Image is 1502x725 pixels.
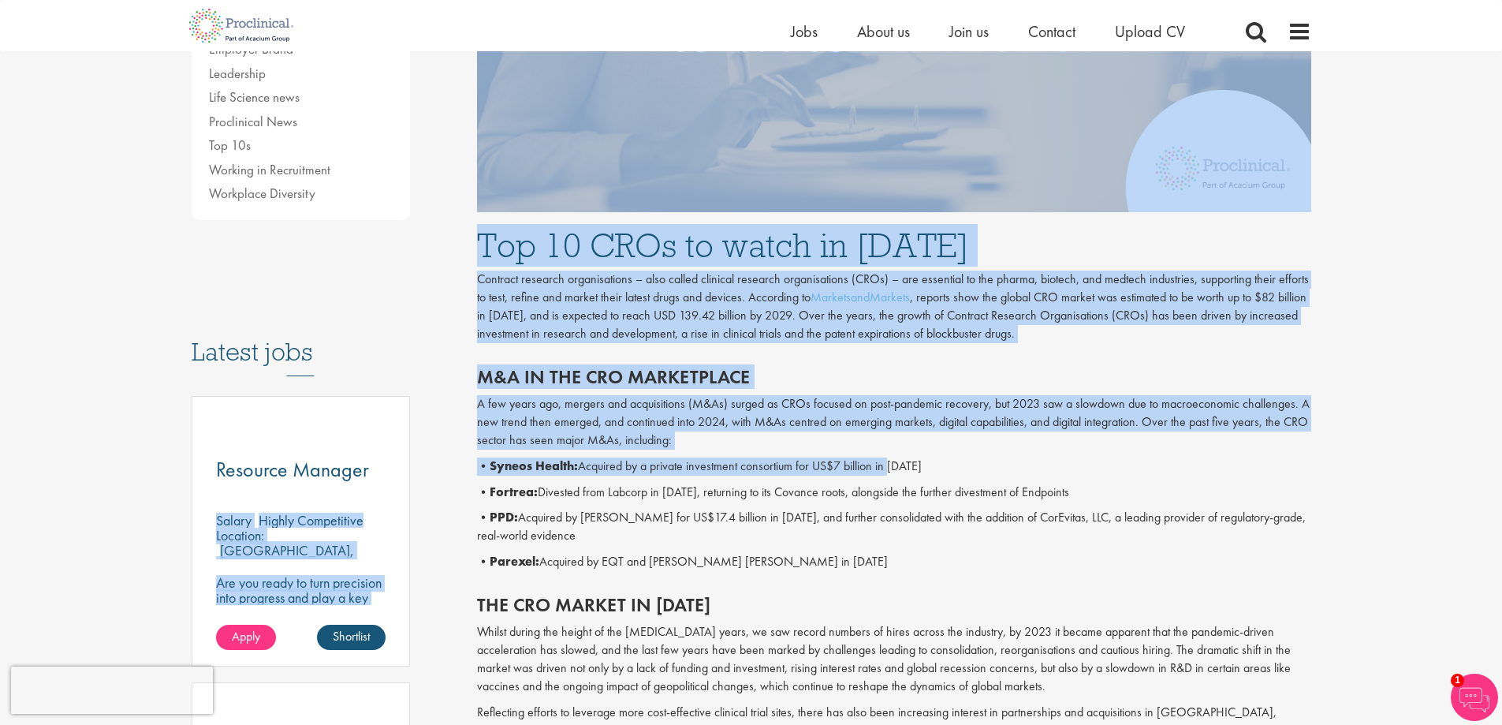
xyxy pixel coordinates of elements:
[490,509,518,525] b: PPD:
[477,484,1311,502] p: • Divested from Labcorp in [DATE], returning to its Covance roots, alongside the further divestme...
[857,21,910,42] a: About us
[477,367,1311,387] h2: M&A in the CRO marketplace
[477,395,1311,450] p: A few years ago, mergers and acquisitions (M&As) surged as CROs focused on post-pandemic recovery...
[791,21,818,42] a: Jobs
[209,185,315,202] a: Workplace Diversity
[317,625,386,650] a: Shortlist
[232,628,260,645] span: Apply
[216,460,386,480] a: Resource Manager
[209,161,330,178] a: Working in Recruitment
[477,595,1311,615] h2: The CRO market in [DATE]
[216,511,252,529] span: Salary
[1115,21,1185,42] a: Upload CV
[490,458,578,474] b: Syneos Health:
[209,113,297,130] a: Proclinical News
[209,65,266,82] a: Leadership
[216,526,264,544] span: Location:
[1451,674,1498,721] img: Chatbot
[490,553,539,570] b: Parexel:
[216,575,386,635] p: Are you ready to turn precision into progress and play a key role in shaping the future of pharma...
[811,289,910,305] a: MarketsandMarkets
[1028,21,1075,42] a: Contact
[477,553,1311,571] p: • Acquired by EQT and [PERSON_NAME] [PERSON_NAME] in [DATE]
[216,625,276,650] a: Apply
[216,541,354,574] p: [GEOGRAPHIC_DATA], [GEOGRAPHIC_DATA]
[192,299,411,376] h3: Latest jobs
[477,458,1311,476] p: • Acquired by a private investment consortium for US$7 billion in [DATE]
[1451,674,1464,687] span: 1
[490,484,538,500] b: Fortrea:
[477,509,1311,545] p: • Acquired by [PERSON_NAME] for US$17.4 billion in [DATE], and further consolidated with the addi...
[477,228,1311,263] h1: Top 10 CROs to watch in [DATE]
[949,21,989,42] a: Join us
[477,271,1311,342] p: Contract research organisations – also called clinical research organisations (CROs) – are essent...
[209,136,251,154] a: Top 10s
[259,511,363,529] p: Highly Competitive
[216,456,369,483] span: Resource Manager
[11,667,213,714] iframe: reCAPTCHA
[477,623,1311,695] p: Whilst during the height of the [MEDICAL_DATA] years, we saw record numbers of hires across the i...
[209,88,300,106] a: Life Science news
